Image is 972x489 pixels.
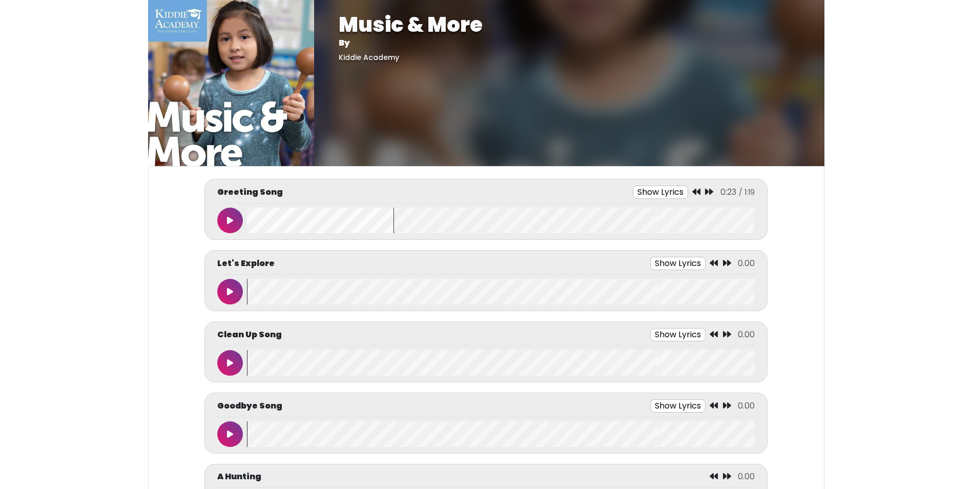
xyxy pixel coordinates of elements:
[739,187,755,197] span: / 1:19
[217,400,282,412] p: Goodbye Song
[738,329,755,340] span: 0.00
[650,399,706,413] button: Show Lyrics
[650,328,706,341] button: Show Lyrics
[633,186,688,199] button: Show Lyrics
[339,12,800,37] h1: Music & More
[738,257,755,269] span: 0.00
[217,186,283,198] p: Greeting Song
[217,257,275,270] p: Let's Explore
[738,400,755,412] span: 0.00
[738,471,755,482] span: 0.00
[720,186,736,198] span: 0:23
[217,329,282,341] p: Clean Up Song
[217,471,261,483] p: A Hunting
[339,37,800,49] p: By
[339,53,800,62] h5: Kiddie Academy
[650,257,706,270] button: Show Lyrics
